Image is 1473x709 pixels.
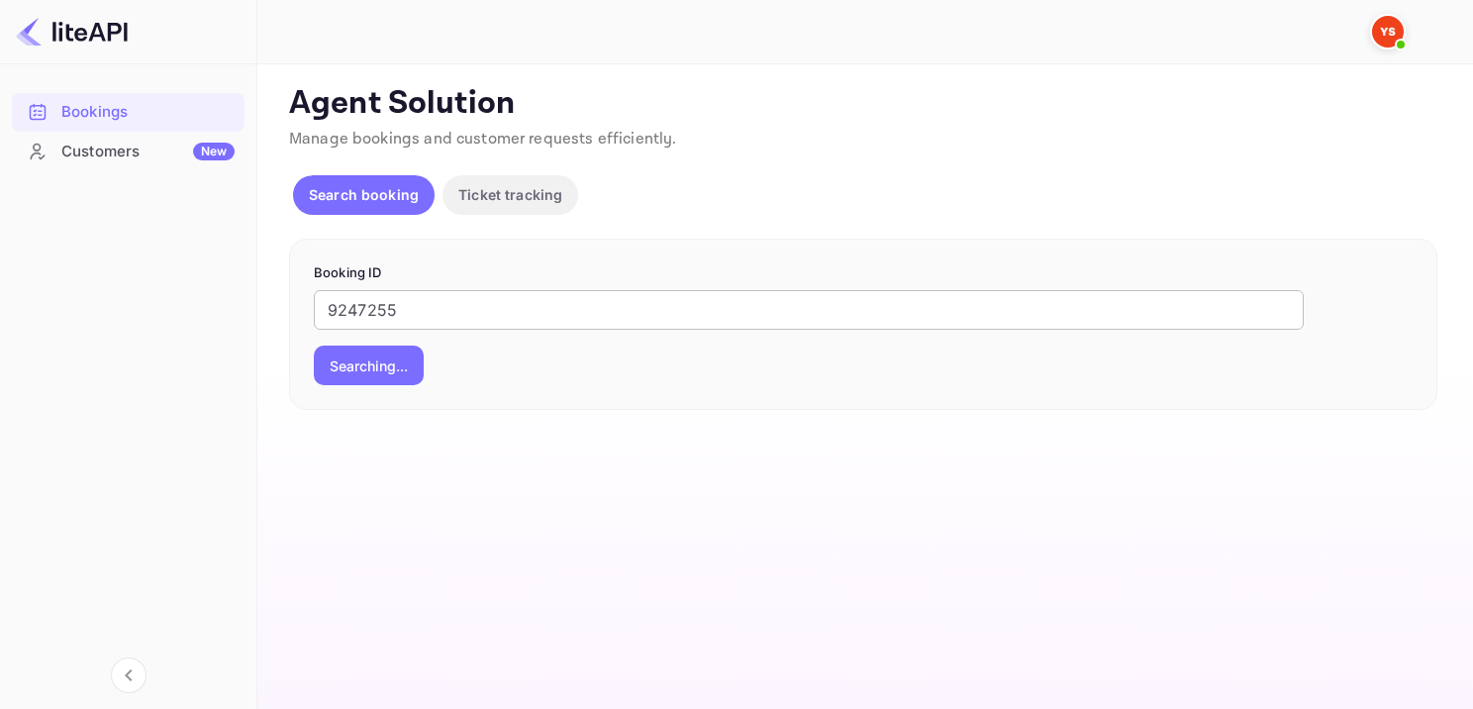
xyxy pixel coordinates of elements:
div: Bookings [61,101,235,124]
input: Enter Booking ID (e.g., 63782194) [314,290,1304,330]
div: Bookings [12,93,245,132]
span: Manage bookings and customer requests efficiently. [289,129,677,150]
p: Booking ID [314,263,1413,283]
p: Ticket tracking [458,184,562,205]
img: LiteAPI logo [16,16,128,48]
div: CustomersNew [12,133,245,171]
div: New [193,143,235,160]
button: Collapse navigation [111,658,147,693]
div: Customers [61,141,235,163]
a: Bookings [12,93,245,130]
a: CustomersNew [12,133,245,169]
p: Agent Solution [289,84,1437,124]
img: Yandex Support [1372,16,1404,48]
button: Searching... [314,346,424,385]
p: Search booking [309,184,419,205]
